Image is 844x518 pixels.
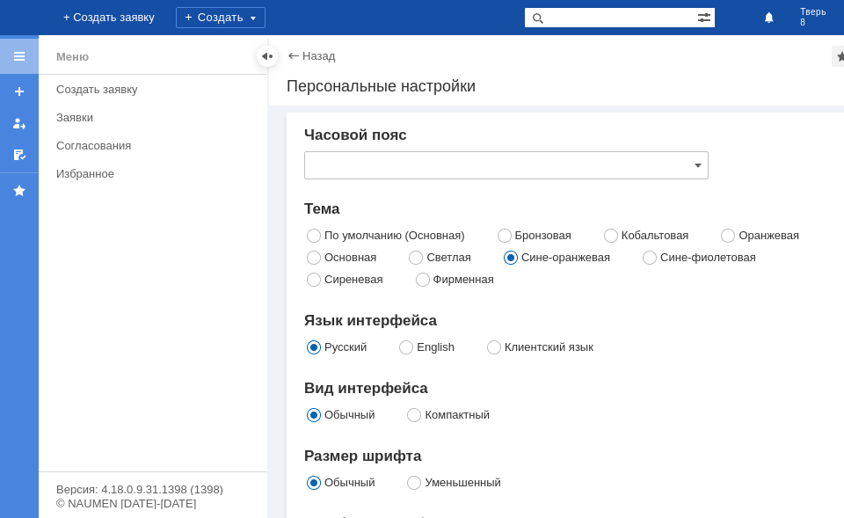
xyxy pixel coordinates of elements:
span: Язык интерфейса [304,312,437,329]
div: Версия: 4.18.0.9.31.1398 (1398) [56,484,250,495]
div: Избранное [56,167,237,180]
a: Мои заявки [5,109,33,137]
label: Сине-оранжевая [521,251,610,264]
span: Вид интерфейса [304,380,428,397]
label: Сине-фиолетовая [660,251,756,264]
label: Обычный [324,408,375,421]
label: Клиентский язык [505,340,593,354]
span: Тема [304,201,340,217]
a: Создать заявку [5,77,33,106]
label: Бронзовая [515,229,571,242]
label: Сиреневая [324,273,383,286]
a: Создать заявку [49,76,264,103]
span: Тверь [800,7,826,18]
label: English [417,340,455,354]
label: Обычный [324,476,375,489]
span: 8 [800,18,826,28]
label: Фирменная [433,273,494,286]
div: Заявки [56,111,257,124]
label: Светлая [426,251,470,264]
label: Основная [324,251,376,264]
label: Оранжевая [738,229,799,242]
div: Создать заявку [56,83,257,96]
label: По умолчанию (Основная) [324,229,465,242]
div: © NAUMEN [DATE]-[DATE] [56,498,250,509]
label: Русский [324,340,367,354]
div: Скрыть меню [257,46,278,67]
a: Назад [302,49,335,62]
div: Создать [176,7,266,28]
label: Кобальтовая [622,229,689,242]
div: Согласования [56,139,257,152]
div: Меню [56,47,89,68]
a: Согласования [49,132,264,159]
span: Размер шрифта [304,448,421,464]
span: Расширенный поиск [697,8,715,25]
a: Мои согласования [5,141,33,169]
a: Заявки [49,104,264,131]
label: Уменьшенный [425,476,500,489]
label: Компактный [425,408,490,421]
span: Часовой пояс [304,127,407,143]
